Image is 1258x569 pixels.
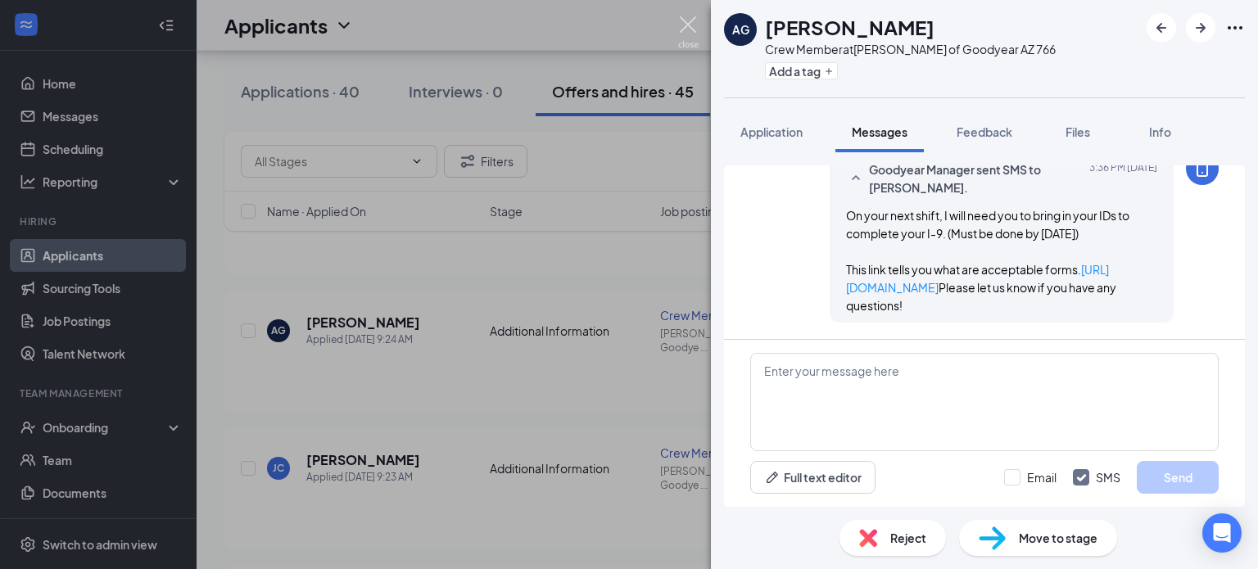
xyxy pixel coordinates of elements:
button: ArrowLeftNew [1147,13,1176,43]
span: Reject [890,529,926,547]
span: On your next shift, I will need you to bring in your IDs to complete your I-9. (Must be done by [... [846,208,1129,313]
span: Info [1149,124,1171,139]
span: Move to stage [1019,529,1097,547]
svg: SmallChevronUp [846,169,866,188]
div: Open Intercom Messenger [1202,513,1242,553]
svg: Pen [764,469,781,485]
svg: Ellipses [1225,18,1245,38]
svg: ArrowRight [1191,18,1210,38]
svg: Plus [824,66,834,76]
div: AG [732,21,749,38]
span: Application [740,124,803,139]
button: Send [1137,461,1219,494]
button: Full text editorPen [750,461,876,494]
span: Files [1066,124,1090,139]
span: [DATE] 3:36 PM [1089,160,1157,196]
button: ArrowRight [1186,13,1215,43]
span: Goodyear Manager sent SMS to [PERSON_NAME]. [869,160,1084,196]
div: Crew Member at [PERSON_NAME] of Goodyear AZ 766 [765,41,1056,57]
h1: [PERSON_NAME] [765,13,934,41]
span: Messages [852,124,907,139]
button: PlusAdd a tag [765,62,838,79]
svg: ArrowLeftNew [1152,18,1171,38]
span: Feedback [957,124,1012,139]
svg: MobileSms [1192,159,1212,178]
